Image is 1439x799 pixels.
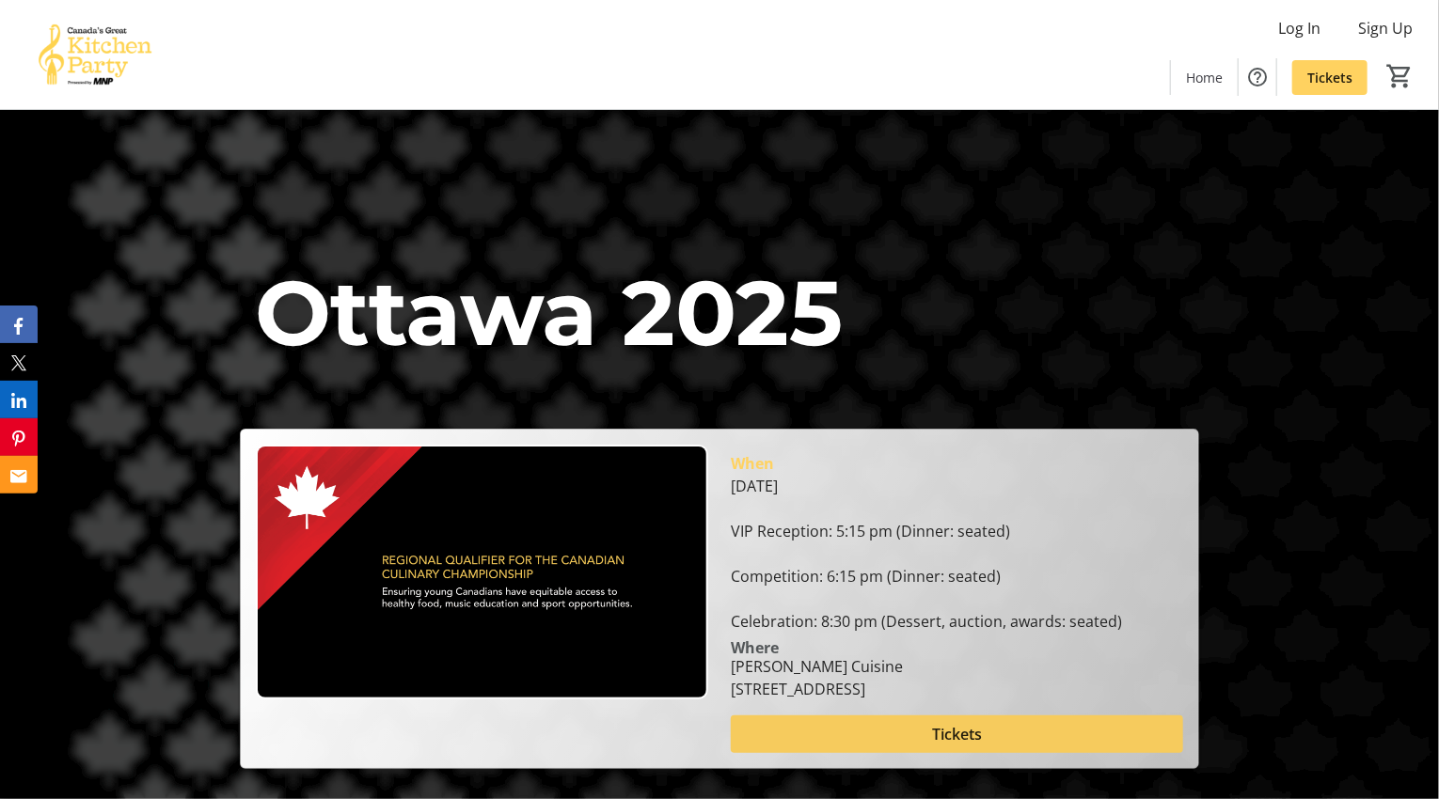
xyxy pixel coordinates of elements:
span: Tickets [1307,68,1352,87]
button: Cart [1383,59,1416,93]
div: Where [731,640,779,655]
button: Help [1239,58,1276,96]
div: [PERSON_NAME] Cuisine [731,655,903,678]
a: Home [1171,60,1238,95]
span: Log In [1278,17,1320,39]
button: Log In [1263,13,1336,43]
div: [STREET_ADDRESS] [731,678,903,700]
a: Tickets [1292,60,1368,95]
img: Canada’s Great Kitchen Party's Logo [11,8,179,102]
div: When [731,452,774,475]
span: Home [1186,68,1223,87]
img: Campaign CTA Media Photo [256,445,708,699]
span: Sign Up [1358,17,1413,39]
span: Tickets [932,723,982,745]
div: [DATE] VIP Reception: 5:15 pm (Dinner: seated) Competition: 6:15 pm (Dinner: seated) Celebration:... [731,475,1183,633]
button: Tickets [731,715,1183,753]
span: Ottawa 2025 [255,258,843,368]
button: Sign Up [1343,13,1428,43]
